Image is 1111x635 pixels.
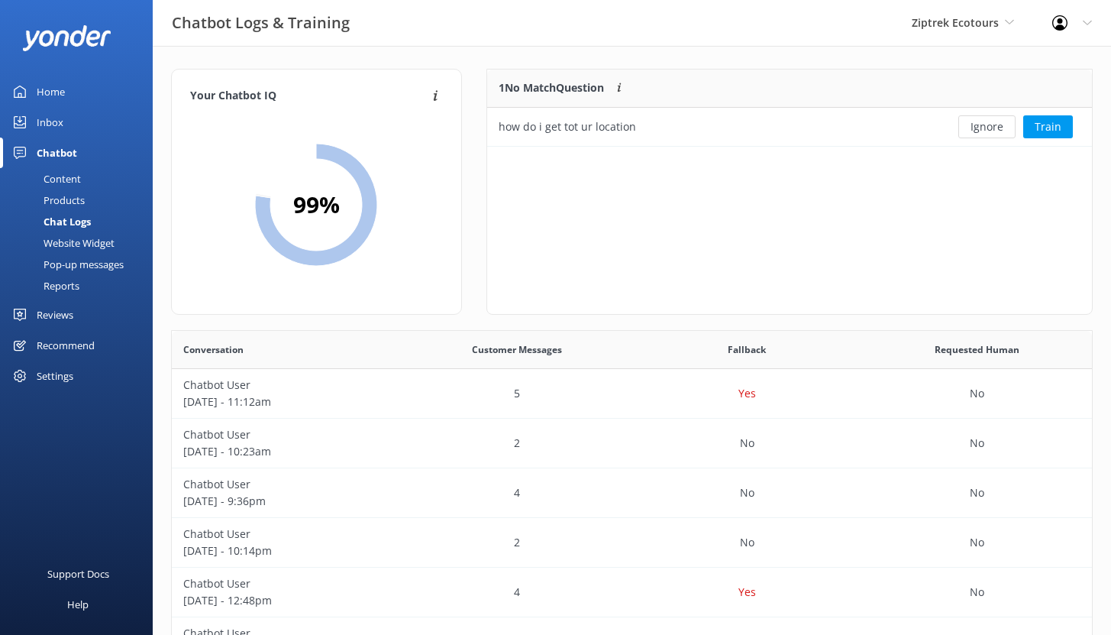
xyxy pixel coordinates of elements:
[37,138,77,168] div: Chatbot
[740,534,754,551] p: No
[9,190,153,211] a: Products
[183,592,390,609] p: [DATE] - 12:48pm
[172,568,1092,617] div: row
[172,419,1092,468] div: row
[970,534,984,551] p: No
[9,190,85,211] div: Products
[37,107,63,138] div: Inbox
[183,526,390,543] p: Chatbot User
[190,88,428,105] h4: Your Chatbot IQ
[472,342,562,357] span: Customer Messages
[970,484,984,501] p: No
[958,115,1016,138] button: Ignore
[183,493,390,510] p: [DATE] - 9:36pm
[499,118,636,135] div: how do i get tot ur location
[970,385,984,402] p: No
[172,369,1092,419] div: row
[183,575,390,592] p: Chatbot User
[37,361,73,391] div: Settings
[970,584,984,601] p: No
[9,211,91,232] div: Chat Logs
[9,232,153,254] a: Website Widget
[514,584,520,601] p: 4
[740,435,754,452] p: No
[935,342,1019,357] span: Requested Human
[738,385,756,402] p: Yes
[728,342,766,357] span: Fallback
[9,168,81,190] div: Content
[487,108,1092,146] div: row
[9,254,153,275] a: Pop-up messages
[912,15,999,30] span: Ziptrek Ecotours
[9,232,115,254] div: Website Widget
[487,108,1092,146] div: grid
[293,186,340,223] h2: 99 %
[183,476,390,493] p: Chatbot User
[514,484,520,501] p: 4
[9,168,153,190] a: Content
[37,300,73,330] div: Reviews
[183,426,390,443] p: Chatbot User
[183,394,390,410] p: [DATE] - 11:12am
[514,435,520,452] p: 2
[499,79,604,96] p: 1 No Match Question
[183,543,390,559] p: [DATE] - 10:14pm
[67,589,89,620] div: Help
[37,330,95,361] div: Recommend
[1023,115,1073,138] button: Train
[183,377,390,394] p: Chatbot User
[9,254,124,275] div: Pop-up messages
[9,211,153,232] a: Chat Logs
[738,584,756,601] p: Yes
[37,76,65,107] div: Home
[172,518,1092,568] div: row
[23,25,111,50] img: yonder-white-logo.png
[514,385,520,402] p: 5
[740,484,754,501] p: No
[172,468,1092,518] div: row
[183,342,244,357] span: Conversation
[970,435,984,452] p: No
[514,534,520,551] p: 2
[172,11,350,35] h3: Chatbot Logs & Training
[183,443,390,460] p: [DATE] - 10:23am
[9,275,79,296] div: Reports
[47,559,109,589] div: Support Docs
[9,275,153,296] a: Reports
